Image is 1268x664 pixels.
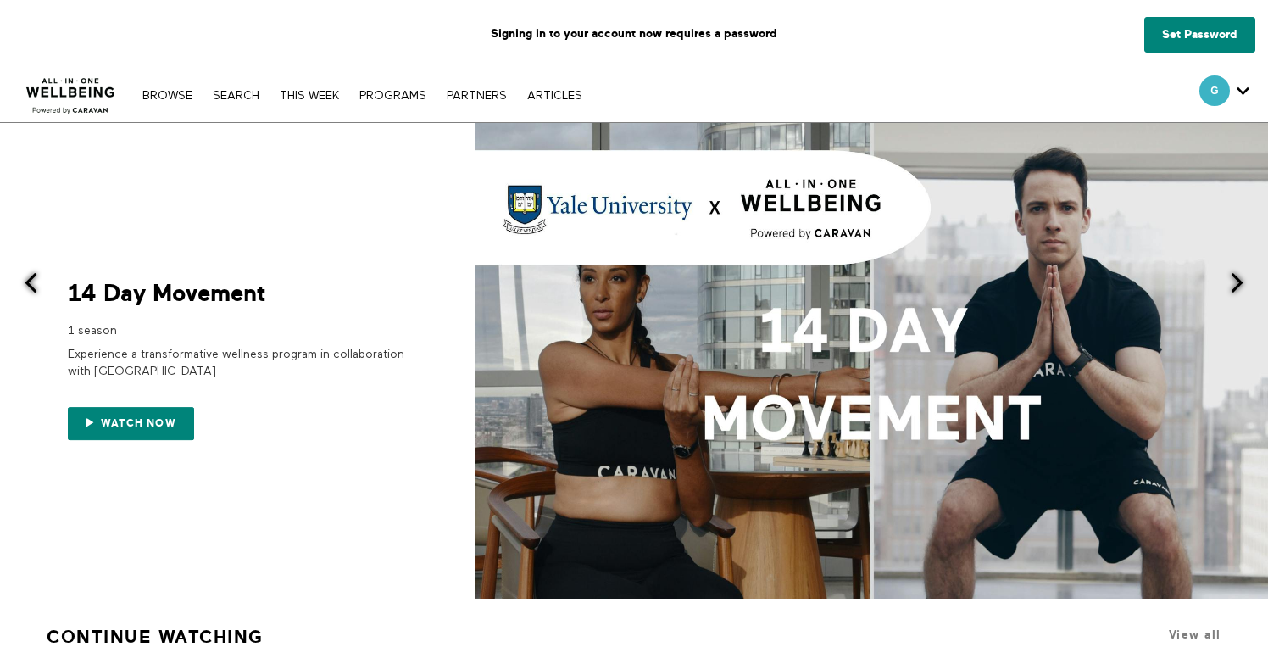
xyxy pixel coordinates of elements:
[351,90,435,102] a: PROGRAMS
[134,86,590,103] nav: Primary
[271,90,348,102] a: THIS WEEK
[519,90,591,102] a: ARTICLES
[19,65,122,116] img: CARAVAN
[1187,68,1262,122] div: Secondary
[13,13,1255,55] p: Signing in to your account now requires a password
[438,90,515,102] a: PARTNERS
[134,90,201,102] a: Browse
[1144,17,1255,53] a: Set Password
[1169,628,1221,641] a: View all
[47,619,264,655] a: Continue Watching
[204,90,268,102] a: Search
